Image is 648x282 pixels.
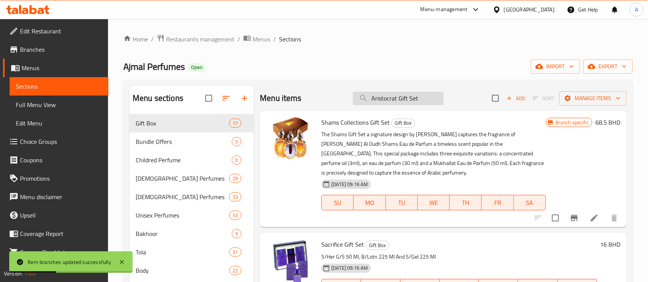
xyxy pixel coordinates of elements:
[559,91,626,106] button: Manage items
[20,26,102,36] span: Edit Restaurant
[3,59,108,77] a: Menus
[389,197,415,208] span: TU
[136,211,229,220] span: Unisex Perfumes
[232,230,241,237] span: 9
[24,269,36,279] span: 1.0.0
[20,192,102,201] span: Menu disclaimer
[453,197,479,208] span: TH
[232,137,241,146] div: items
[418,195,450,210] button: WE
[253,35,270,44] span: Menus
[130,261,254,280] div: Body22
[232,138,241,145] span: 0
[229,266,241,275] div: items
[482,195,513,210] button: FR
[547,210,563,226] span: Select to update
[4,269,23,279] span: Version:
[328,264,371,272] span: [DATE] 09:16 AM
[123,35,148,44] a: Home
[279,35,301,44] span: Sections
[635,5,638,14] span: A
[123,58,185,75] span: Ajmal Perfumes
[450,195,482,210] button: TH
[130,243,254,261] div: Tola31
[589,62,626,71] span: export
[353,92,444,105] input: search
[243,34,270,44] a: Menus
[517,197,543,208] span: SA
[136,192,229,201] div: Female Perfumes
[136,266,229,275] div: Body
[595,117,620,128] h6: 68.5 BHD
[16,100,102,109] span: Full Menu View
[10,114,108,132] a: Edit Menu
[229,120,241,127] span: 17
[485,197,510,208] span: FR
[232,229,241,238] div: items
[537,62,574,71] span: import
[130,206,254,224] div: Unisex Perfumes53
[130,114,254,132] div: Gift Box17
[235,89,254,107] button: Add section
[531,59,580,74] button: import
[10,77,108,96] a: Sections
[20,211,102,220] span: Upsell
[325,197,351,208] span: SU
[354,195,385,210] button: MO
[392,119,415,127] span: Gift Box
[22,63,102,73] span: Menus
[366,241,389,250] div: Gift Box
[16,82,102,91] span: Sections
[266,117,315,166] img: Shams Collections Gift Set
[386,195,418,210] button: TU
[552,119,592,126] span: Branch specific
[201,90,217,106] span: Select all sections
[3,132,108,151] a: Choice Groups
[136,247,229,257] div: Tola
[20,229,102,238] span: Coverage Report
[505,94,526,103] span: Add
[188,63,206,72] div: Open
[20,174,102,183] span: Promotions
[188,64,206,71] span: Open
[503,92,528,104] span: Add item
[136,119,229,128] span: Gift Box
[229,211,241,220] div: items
[366,241,389,250] span: Gift Box
[20,247,102,257] span: Grocery Checklist
[3,22,108,40] a: Edit Restaurant
[3,188,108,206] a: Menu disclaimer
[136,155,232,165] span: Childred Perfume
[391,119,415,128] div: Gift Box
[3,151,108,169] a: Coupons
[20,155,102,165] span: Coupons
[151,35,154,44] li: /
[421,197,447,208] span: WE
[136,192,229,201] span: [DEMOGRAPHIC_DATA] Perfumes
[260,92,302,104] h2: Menu items
[136,137,232,146] span: Bundle Offers
[3,206,108,224] a: Upsell
[3,40,108,59] a: Branches
[232,155,241,165] div: items
[357,197,382,208] span: MO
[3,224,108,243] a: Coverage Report
[130,132,254,151] div: Bundle Offers0
[514,195,546,210] button: SA
[136,229,232,238] span: Bakhoor
[565,94,620,103] span: Manage items
[10,96,108,114] a: Full Menu View
[321,239,364,250] span: Sacrifice Gift Set
[16,119,102,128] span: Edit Menu
[565,209,583,227] button: Branch-specific-item
[605,209,623,227] button: delete
[229,267,241,274] span: 22
[487,90,503,106] span: Select section
[20,45,102,54] span: Branches
[590,213,599,223] a: Edit menu item
[3,169,108,188] a: Promotions
[229,249,241,256] span: 31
